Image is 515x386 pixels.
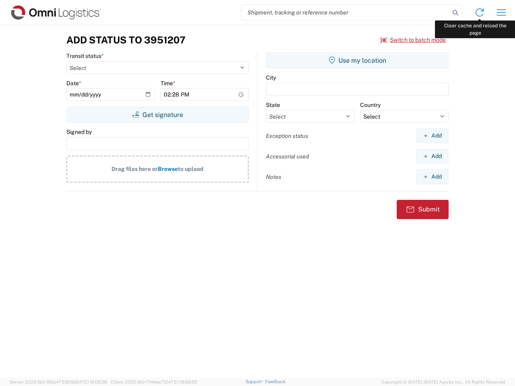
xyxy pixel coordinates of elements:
label: Notes [266,173,281,181]
label: Signed by [66,128,92,136]
input: Shipment, tracking or reference number [241,5,450,20]
span: Browse [158,166,178,172]
label: Exception status [266,132,308,140]
button: Use my location [266,52,449,68]
label: Country [360,101,381,109]
label: Transit status [66,52,104,60]
button: Submit [397,200,449,219]
a: Support [245,379,266,384]
span: to upload [178,166,204,172]
span: Copyright © [DATE]-[DATE] Agistix Inc., All Rights Reserved [381,378,505,386]
label: State [266,101,280,109]
button: Add [416,128,449,143]
a: Feedback [265,379,286,384]
button: Get signature [66,107,249,123]
label: Date [66,80,81,87]
button: Add [416,169,449,184]
span: [DATE] 09:58:55 [164,380,198,384]
h3: Add Status to 3951207 [66,34,185,46]
span: Client: 2025.19.0-7f44ea7 [111,380,198,384]
label: City [266,74,276,81]
label: Accessorial used [266,153,309,160]
span: Drag files here or [111,166,158,172]
span: [DATE] 10:05:38 [74,380,107,384]
span: Server: 2025.19.0-192a4753216 [10,380,107,384]
button: Switch to batch mode [380,33,446,47]
button: Add [416,149,449,164]
label: Time [161,80,175,87]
